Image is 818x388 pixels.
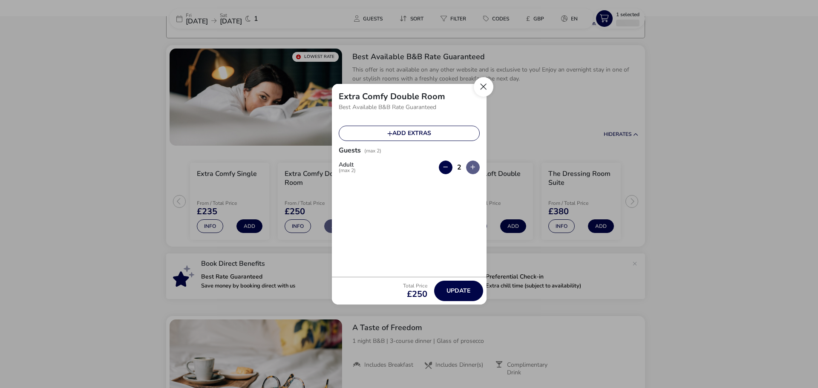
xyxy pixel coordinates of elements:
[446,287,470,294] span: Update
[339,91,445,102] h2: Extra Comfy Double Room
[403,283,427,288] p: Total Price
[364,147,381,154] span: (max 2)
[403,290,427,299] span: £250
[339,168,356,173] span: (max 2)
[339,126,480,141] button: Add extras
[339,101,480,114] p: Best Available B&B Rate Guaranteed
[339,162,363,173] label: Adult
[434,281,483,301] button: Update
[339,146,361,165] h2: Guests
[474,77,493,97] button: Close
